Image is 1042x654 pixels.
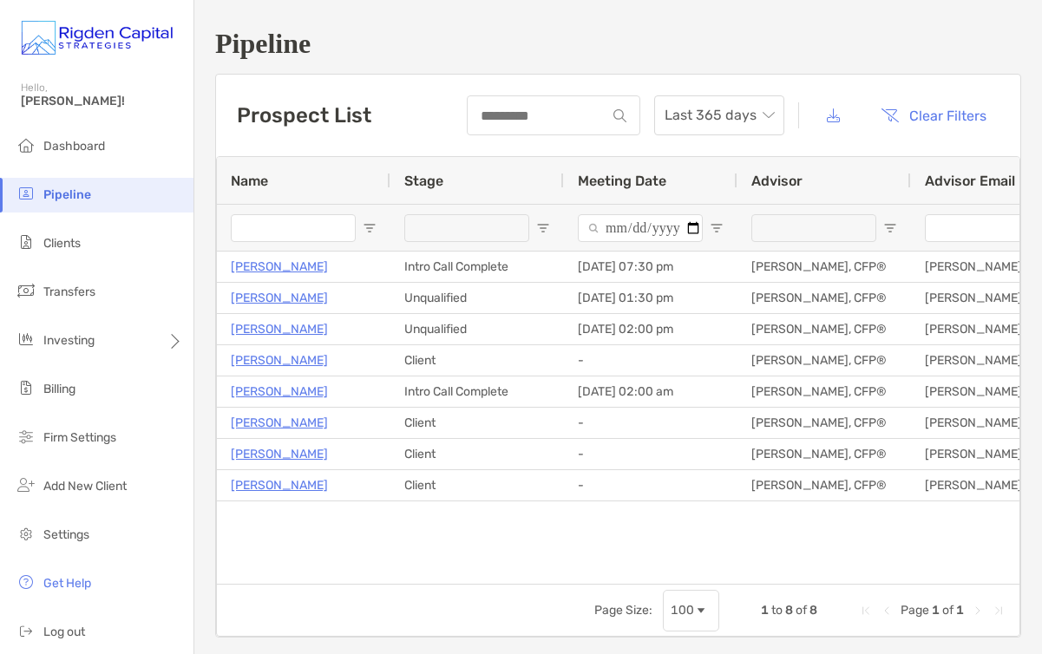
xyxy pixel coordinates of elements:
[761,603,769,618] span: 1
[43,527,89,542] span: Settings
[992,604,1006,618] div: Last Page
[925,173,1015,189] span: Advisor Email
[665,96,774,134] span: Last 365 days
[231,350,328,371] a: [PERSON_NAME]
[16,377,36,398] img: billing icon
[390,252,564,282] div: Intro Call Complete
[737,283,911,313] div: [PERSON_NAME], CFP®
[564,345,737,376] div: -
[737,408,911,438] div: [PERSON_NAME], CFP®
[880,604,894,618] div: Previous Page
[971,604,985,618] div: Next Page
[390,376,564,407] div: Intro Call Complete
[737,470,911,500] div: [PERSON_NAME], CFP®
[859,604,873,618] div: First Page
[231,214,356,242] input: Name Filter Input
[231,318,328,340] a: [PERSON_NAME]
[737,345,911,376] div: [PERSON_NAME], CFP®
[237,103,371,128] h3: Prospect List
[390,345,564,376] div: Client
[43,576,91,591] span: Get Help
[390,283,564,313] div: Unqualified
[16,620,36,641] img: logout icon
[564,376,737,407] div: [DATE] 02:00 am
[231,412,328,434] a: [PERSON_NAME]
[613,109,626,122] img: input icon
[942,603,954,618] span: of
[16,183,36,204] img: pipeline icon
[663,590,719,631] div: Page Size
[16,232,36,252] img: clients icon
[932,603,940,618] span: 1
[21,94,183,108] span: [PERSON_NAME]!
[390,439,564,469] div: Client
[16,280,36,301] img: transfers icon
[43,333,95,348] span: Investing
[710,221,724,235] button: Open Filter Menu
[16,523,36,544] img: settings icon
[43,284,95,299] span: Transfers
[737,439,911,469] div: [PERSON_NAME], CFP®
[771,603,783,618] span: to
[231,256,328,278] a: [PERSON_NAME]
[564,252,737,282] div: [DATE] 07:30 pm
[390,470,564,500] div: Client
[564,283,737,313] div: [DATE] 01:30 pm
[21,7,173,69] img: Zoe Logo
[43,479,127,494] span: Add New Client
[16,134,36,155] img: dashboard icon
[671,603,694,618] div: 100
[43,187,91,202] span: Pipeline
[390,314,564,344] div: Unqualified
[16,474,36,495] img: add_new_client icon
[43,625,85,639] span: Log out
[737,314,911,344] div: [PERSON_NAME], CFP®
[901,603,929,618] span: Page
[215,28,1021,60] h1: Pipeline
[231,173,268,189] span: Name
[43,382,75,396] span: Billing
[16,329,36,350] img: investing icon
[868,96,999,134] button: Clear Filters
[363,221,377,235] button: Open Filter Menu
[785,603,793,618] span: 8
[564,408,737,438] div: -
[390,408,564,438] div: Client
[737,376,911,407] div: [PERSON_NAME], CFP®
[737,252,911,282] div: [PERSON_NAME], CFP®
[16,426,36,447] img: firm-settings icon
[231,287,328,309] a: [PERSON_NAME]
[578,173,666,189] span: Meeting Date
[536,221,550,235] button: Open Filter Menu
[43,430,116,445] span: Firm Settings
[564,470,737,500] div: -
[883,221,897,235] button: Open Filter Menu
[809,603,817,618] span: 8
[43,236,81,251] span: Clients
[578,214,703,242] input: Meeting Date Filter Input
[231,381,328,402] a: [PERSON_NAME]
[564,439,737,469] div: -
[231,443,328,465] a: [PERSON_NAME]
[404,173,443,189] span: Stage
[956,603,964,618] span: 1
[594,603,652,618] div: Page Size:
[751,173,803,189] span: Advisor
[231,474,328,496] a: [PERSON_NAME]
[796,603,807,618] span: of
[16,572,36,592] img: get-help icon
[43,139,105,154] span: Dashboard
[564,314,737,344] div: [DATE] 02:00 pm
